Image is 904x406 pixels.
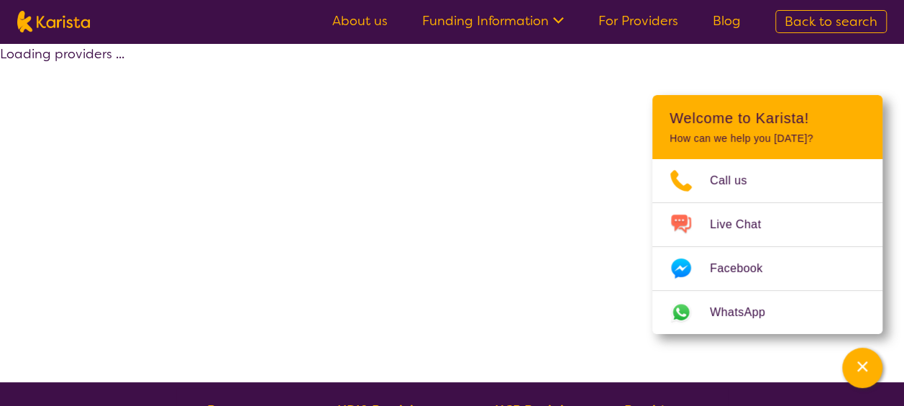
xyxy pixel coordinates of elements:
[842,348,882,388] button: Channel Menu
[598,12,678,30] a: For Providers
[710,258,780,279] span: Facebook
[713,12,741,30] a: Blog
[710,302,782,323] span: WhatsApp
[670,132,865,145] p: How can we help you [DATE]?
[775,10,887,33] a: Back to search
[17,11,90,32] img: Karista logo
[710,170,764,191] span: Call us
[422,12,564,30] a: Funding Information
[652,291,882,334] a: Web link opens in a new tab.
[652,159,882,334] ul: Choose channel
[710,214,778,235] span: Live Chat
[332,12,388,30] a: About us
[670,109,865,127] h2: Welcome to Karista!
[785,13,877,30] span: Back to search
[652,95,882,334] div: Channel Menu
